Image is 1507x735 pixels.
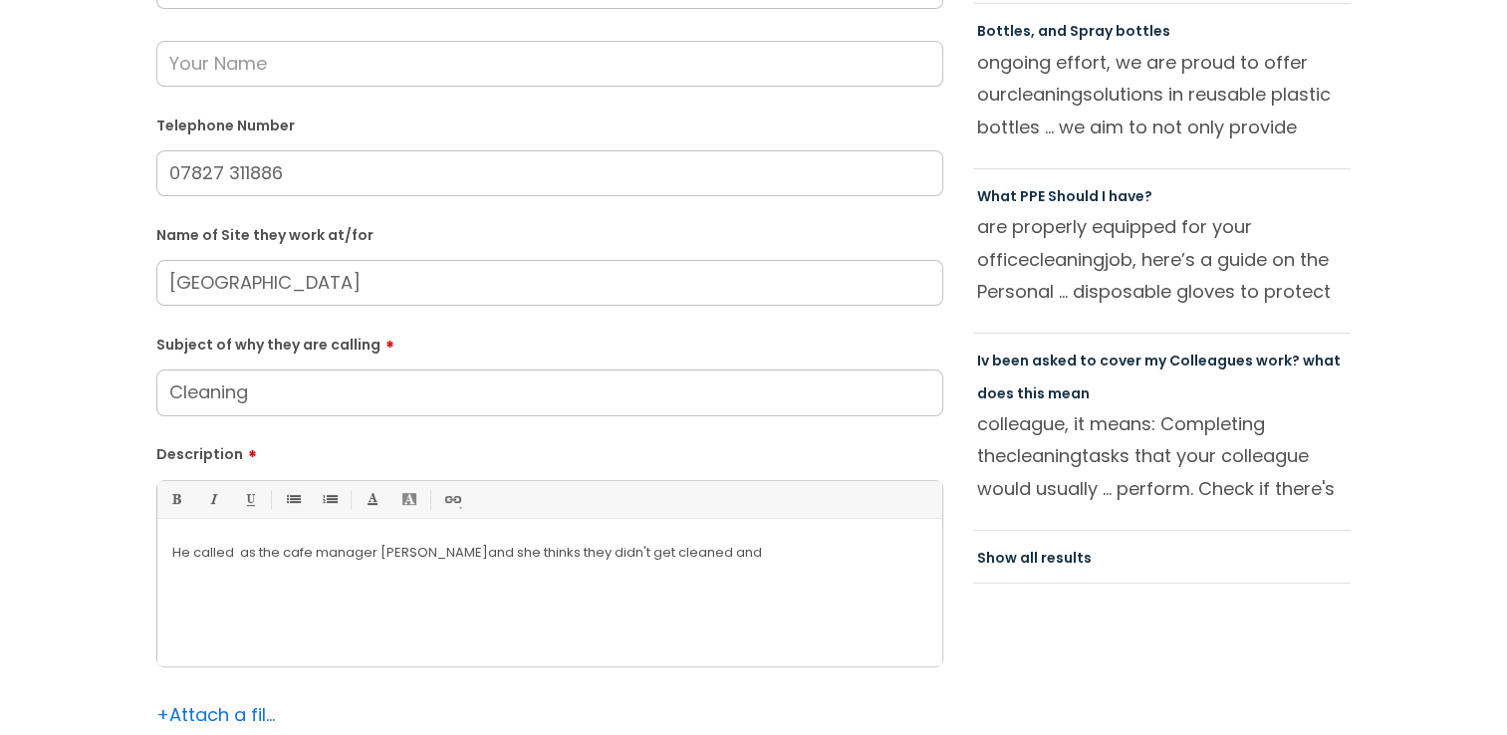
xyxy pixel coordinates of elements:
[396,487,421,512] a: Back Color
[317,487,342,512] a: 1. Ordered List (Ctrl-Shift-8)
[977,47,1348,142] p: ongoing effort, we are proud to offer our solutions in reusable plastic bottles ... we aim to not...
[156,223,943,244] label: Name of Site they work at/for
[172,544,927,562] p: He called as the cafe manager [PERSON_NAME] and she thinks they didn't get cleaned and
[200,487,225,512] a: Italic (Ctrl-I)
[977,186,1152,206] a: What PPE Should I have?
[156,699,276,731] div: Attach a file
[163,487,188,512] a: Bold (Ctrl-B)
[977,548,1092,568] a: Show all results
[156,114,943,134] label: Telephone Number
[156,330,943,354] label: Subject of why they are calling
[977,21,1170,41] a: Bottles, and Spray bottles
[977,351,1341,402] a: Iv been asked to cover my Colleagues work? what does this mean
[237,487,262,512] a: Underline(Ctrl-U)
[280,487,305,512] a: • Unordered List (Ctrl-Shift-7)
[156,41,943,87] input: Your Name
[1007,82,1083,107] span: cleaning
[360,487,384,512] a: Font Color
[1006,443,1082,468] span: cleaning
[977,408,1348,504] p: colleague, it means: Completing the tasks that your colleague would usually ... perform. Check if...
[439,487,464,512] a: Link
[977,211,1348,307] p: are properly equipped for your office job, here’s a guide on the Personal ... disposable gloves t...
[156,439,943,463] label: Description
[1029,247,1105,272] span: cleaning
